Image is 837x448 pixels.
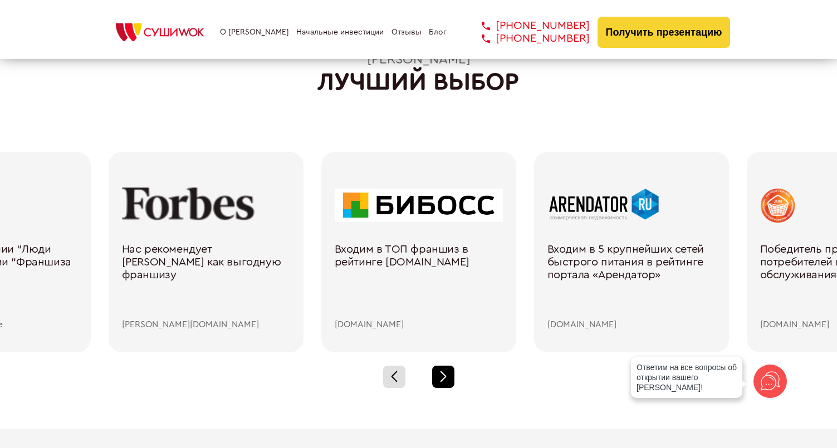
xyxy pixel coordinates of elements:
div: Ответим на все вопросы об открытии вашего [PERSON_NAME]! [631,357,742,398]
a: [PHONE_NUMBER] [465,19,590,32]
a: О [PERSON_NAME] [220,28,289,37]
a: [PHONE_NUMBER] [465,32,590,45]
div: Входим в 5 крупнейших сетей быстрого питания в рейтинге портала «Арендатор» [547,243,716,320]
button: Получить презентацию [598,17,731,48]
div: [DOMAIN_NAME] [547,319,716,329]
div: Нас рекомендует [PERSON_NAME] как выгодную франшизу [122,243,290,320]
div: [DOMAIN_NAME] [335,319,503,329]
a: Отзывы [391,28,422,37]
div: Входим в ТОП франшиз в рейтинге [DOMAIN_NAME] [335,243,503,320]
div: [PERSON_NAME][DOMAIN_NAME] [122,319,290,329]
img: СУШИWOK [107,20,213,45]
a: Начальные инвестиции [296,28,384,37]
a: Блог [429,28,447,37]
